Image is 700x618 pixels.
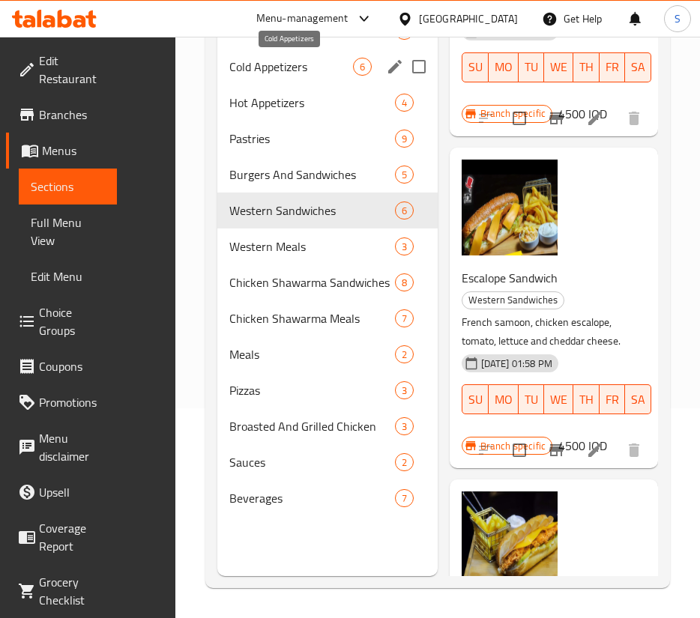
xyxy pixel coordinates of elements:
button: Branch-specific-item [538,100,574,136]
span: 3 [396,419,413,434]
button: edit [384,55,406,78]
div: Pastries [229,130,395,148]
div: items [395,94,414,112]
span: Hot Appetizers [229,94,395,112]
span: WE [550,56,567,78]
span: Western Meals [229,237,395,255]
div: Burgers And Sandwiches5 [217,157,438,193]
span: SU [468,56,483,78]
span: 9 [396,132,413,146]
span: Burgers And Sandwiches [229,166,395,184]
span: Chicken Shawarma Meals [229,309,395,327]
span: SA [631,389,645,411]
a: Grocery Checklist [6,564,117,618]
div: items [395,166,414,184]
span: SU [468,389,483,411]
img: Escalope Sandwich [462,160,558,255]
span: Branches [39,106,105,124]
span: Western Sandwiches [229,202,395,219]
button: delete [616,100,652,136]
div: Western Meals3 [217,228,438,264]
div: Broasted And Grilled Chicken3 [217,408,438,444]
div: items [395,381,414,399]
span: 6 [396,204,413,218]
span: TU [525,56,538,78]
div: items [395,273,414,291]
span: S [675,10,681,27]
span: TH [579,389,594,411]
span: Western Sandwiches [462,291,564,309]
div: items [395,237,414,255]
div: items [353,58,372,76]
span: 5 [396,168,413,182]
span: Select to update [504,434,535,466]
span: Edit Restaurant [39,52,105,88]
a: Upsell [6,474,117,510]
a: Edit menu item [586,109,604,127]
span: Pizzas [229,381,395,399]
span: 3 [396,240,413,254]
button: SU [462,384,489,414]
button: Branch-specific-item [538,432,574,468]
a: Menu disclaimer [6,420,117,474]
span: 7 [396,491,413,506]
button: TH [573,384,600,414]
span: Chicken Shawarma Sandwiches [229,273,395,291]
button: WE [544,52,573,82]
div: Chicken Shawarma Sandwiches8 [217,264,438,300]
span: Edit Menu [31,267,105,285]
div: items [395,130,414,148]
span: Upsell [39,483,105,501]
button: FR [600,52,625,82]
div: Cold Appetizers6edit [217,49,438,85]
span: Full Menu View [31,213,105,249]
div: items [395,453,414,471]
span: Coverage Report [39,519,105,555]
a: Full Menu View [19,205,117,258]
button: MO [489,52,519,82]
span: 4 [396,96,413,110]
div: Meals2 [217,336,438,372]
div: Western Sandwiches6 [217,193,438,228]
button: delete [616,432,652,468]
div: Pastries9 [217,121,438,157]
a: Menus [6,133,117,169]
button: FR [600,384,625,414]
span: Promotions [39,393,105,411]
a: Edit Restaurant [6,43,117,97]
button: TU [519,52,544,82]
span: Coupons [39,357,105,375]
span: Sauces [229,453,395,471]
span: [DATE] 01:58 PM [475,357,558,371]
span: 2 [396,455,413,470]
div: Beverages7 [217,480,438,516]
span: Sections [31,178,105,196]
span: TU [525,389,538,411]
span: Cold Appetizers [229,58,353,76]
a: Sections [19,169,117,205]
span: 7 [396,312,413,326]
div: items [395,489,414,507]
a: Edit Menu [19,258,117,294]
button: SA [625,384,651,414]
a: Edit menu item [586,441,604,459]
button: SU [462,52,489,82]
span: Menus [42,142,105,160]
span: 3 [396,384,413,398]
span: Choice Groups [39,303,105,339]
p: French samoon, chicken escalope, tomato, lettuce and cheddar cheese. [462,313,634,351]
button: SA [625,52,651,82]
div: Western Sandwiches [462,291,564,309]
button: WE [544,384,573,414]
div: Chicken Shawarma Meals7 [217,300,438,336]
span: Select to update [504,103,535,134]
div: Sauces2 [217,444,438,480]
span: Beverages [229,489,395,507]
span: TH [579,56,594,78]
span: Menu disclaimer [39,429,105,465]
span: Escalope Sandwich [462,267,558,289]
